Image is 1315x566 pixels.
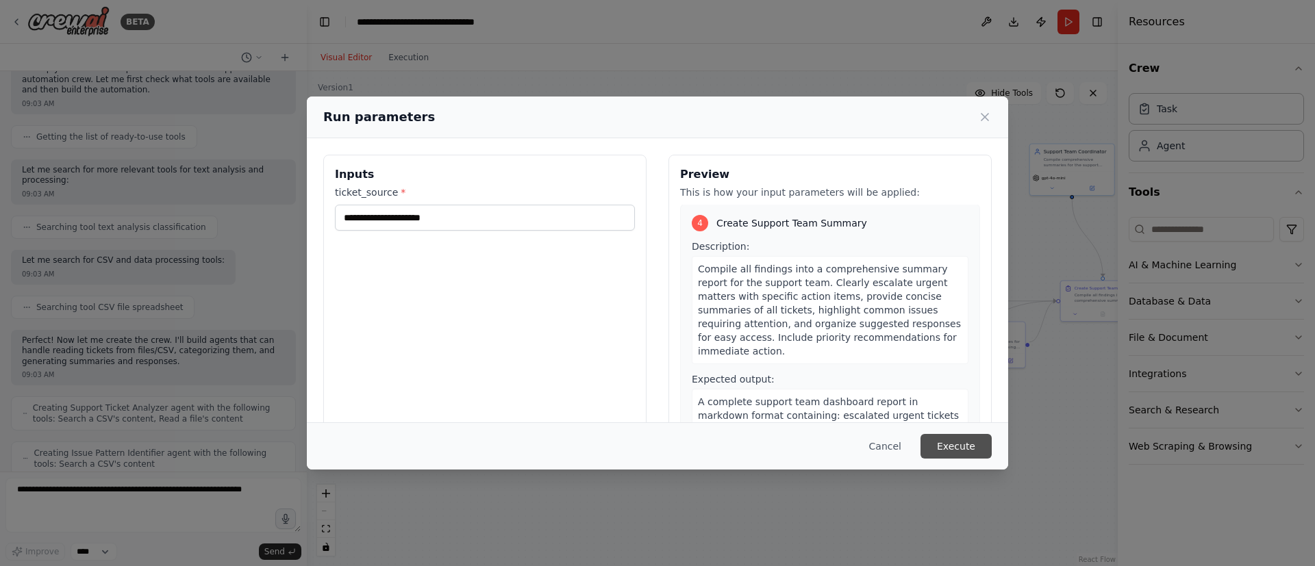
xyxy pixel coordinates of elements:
span: Create Support Team Summary [716,216,867,230]
span: Description: [692,241,749,252]
div: 4 [692,215,708,231]
span: A complete support team dashboard report in markdown format containing: escalated urgent tickets ... [698,396,959,462]
h3: Inputs [335,166,635,183]
button: Execute [920,434,992,459]
button: Cancel [858,434,912,459]
span: Expected output: [692,374,775,385]
label: ticket_source [335,185,635,199]
h3: Preview [680,166,980,183]
h2: Run parameters [323,107,435,127]
span: Compile all findings into a comprehensive summary report for the support team. Clearly escalate u... [698,263,961,357]
p: This is how your input parameters will be applied: [680,185,980,199]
